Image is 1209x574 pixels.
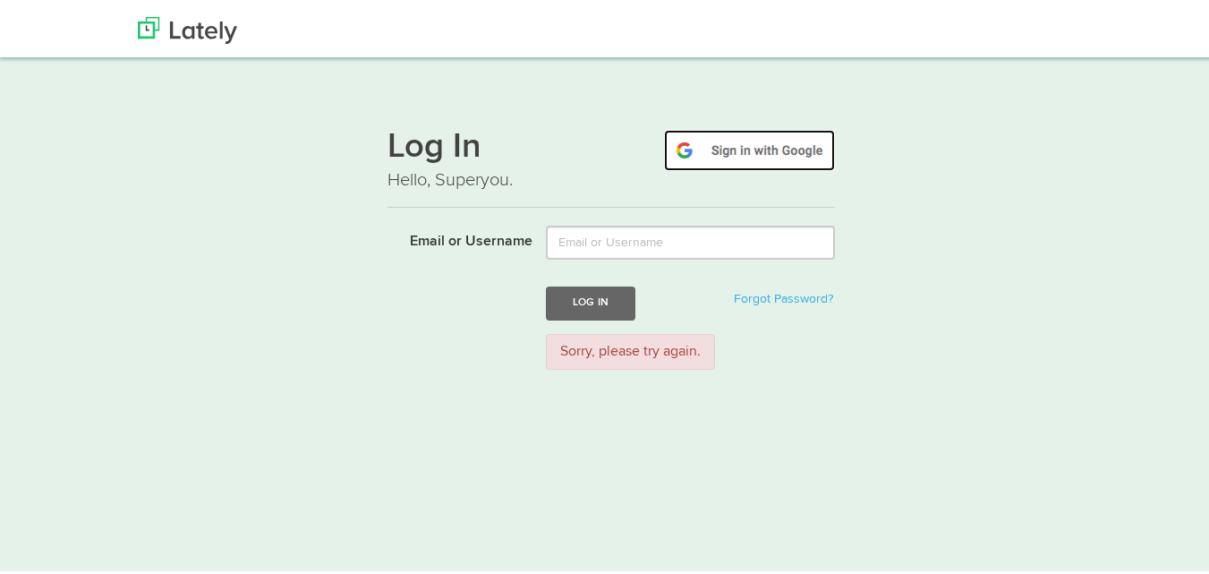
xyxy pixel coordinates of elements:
[374,222,532,249] label: Email or Username
[546,330,715,367] div: Sorry, please try again.
[546,283,635,316] button: Log In
[387,126,835,164] h1: Log In
[387,164,835,190] p: Hello, Superyou.
[734,289,833,302] a: Forgot Password?
[138,13,237,40] img: Lately
[664,126,835,167] img: google-signin.png
[546,222,835,256] input: Email or Username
